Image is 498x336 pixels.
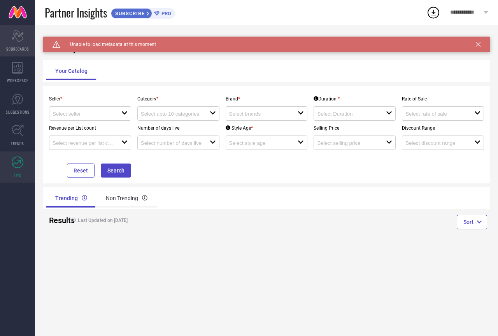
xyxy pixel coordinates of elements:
[49,216,61,225] h2: Results
[314,125,396,131] p: Selling Price
[6,109,30,115] span: SUGGESTIONS
[111,11,147,16] span: SUBSCRIBE
[229,111,291,117] input: Select brands
[141,111,203,117] input: Select upto 10 categories
[67,218,242,223] h4: Last Updated on [DATE]
[49,96,131,102] p: Seller
[101,164,131,178] button: Search
[457,215,487,229] button: Sort
[314,96,340,102] div: Duration
[229,140,291,146] input: Select style age
[49,125,131,131] p: Revenue per List count
[45,5,107,21] span: Partner Insights
[402,125,484,131] p: Discount Range
[317,111,379,117] input: Select Duration
[160,11,171,16] span: PRO
[141,140,203,146] input: Select number of days live
[111,6,175,19] a: SUBSCRIBEPRO
[137,96,219,102] p: Category
[11,141,24,146] span: TRENDS
[226,125,253,131] div: Style Age
[6,46,29,52] span: SCORECARDS
[14,172,21,178] span: FWD
[405,111,467,117] input: Select rate of sale
[67,164,95,178] button: Reset
[7,77,28,83] span: WORKSPACE
[426,5,440,19] div: Open download list
[96,189,157,208] div: Non Trending
[60,42,156,47] span: Unable to load metadata at this moment
[137,125,219,131] p: Number of days live
[405,140,467,146] input: Select discount range
[46,62,97,80] div: Your Catalog
[317,140,379,146] input: Select selling price
[53,140,114,146] input: Select revenue per list count
[402,96,484,102] p: Rate of Sale
[226,96,308,102] p: Brand
[46,189,96,208] div: Trending
[53,111,114,117] input: Select seller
